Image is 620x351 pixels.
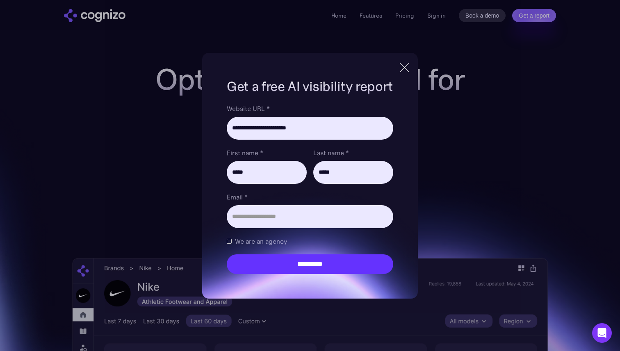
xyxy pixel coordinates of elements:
span: We are an agency [235,236,287,246]
label: Website URL * [227,104,393,113]
div: Open Intercom Messenger [592,323,612,343]
label: First name * [227,148,307,158]
h1: Get a free AI visibility report [227,77,393,95]
form: Brand Report Form [227,104,393,274]
label: Email * [227,192,393,202]
label: Last name * [313,148,393,158]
